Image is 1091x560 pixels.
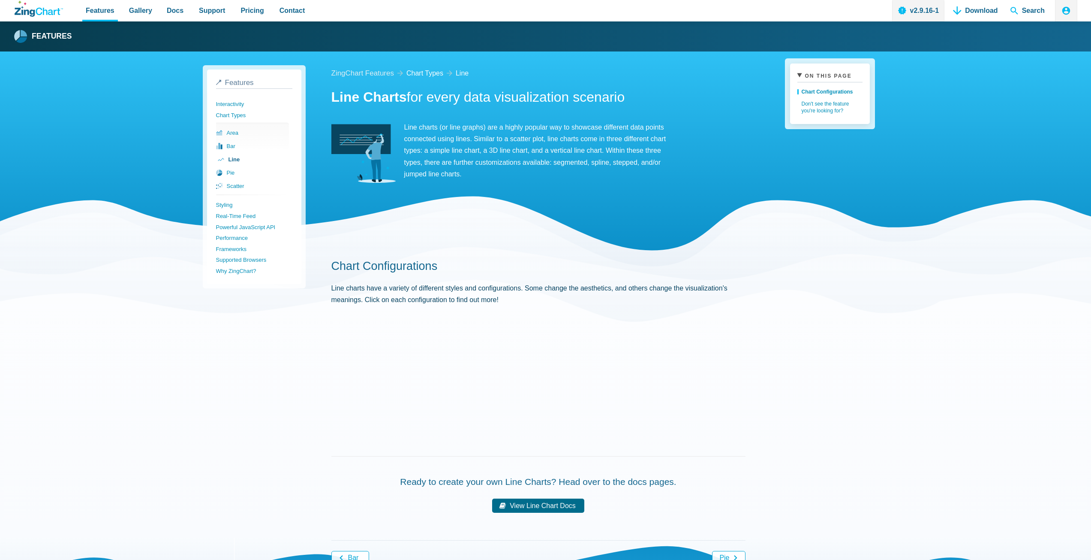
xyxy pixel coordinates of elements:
a: line [456,67,469,79]
a: line [216,153,289,166]
a: area [216,126,289,139]
span: Docs [167,5,183,16]
span: Support [199,5,225,16]
span: Gallery [129,5,152,16]
img: Interactivity Image [331,121,396,186]
a: Features [15,30,72,43]
a: Chart Configurations [797,86,863,98]
a: Real-Time Feed [216,211,292,222]
a: Chart Configurations [331,260,438,272]
strong: Features [32,33,72,40]
a: chart types [406,67,443,79]
p: Line charts have a variety of different styles and configurations. Some change the aesthetics, an... [331,282,745,306]
a: Features [216,79,292,89]
a: Styling [216,200,292,211]
h1: for every data visualization scenario [331,88,745,108]
a: bar [216,139,289,153]
span: Features [225,79,254,87]
span: Features [86,5,114,16]
a: Why ZingChart? [216,266,292,277]
a: View Line Chart Docs [492,499,584,513]
a: Interactivity [216,99,292,110]
a: ZingChart Logo. Click to return to the homepage [15,1,63,17]
a: ZingChart Features [331,67,394,80]
strong: Line Charts [331,89,407,105]
a: Supported Browsers [216,254,292,266]
a: Performance [216,233,292,244]
a: Frameworks [216,244,292,255]
a: pie [216,166,289,179]
span: Pricing [240,5,264,16]
a: Chart Types [216,110,292,121]
p: Ready to create your own Line Charts? Head over to the docs pages. [331,476,745,487]
a: Powerful JavaScript API [216,222,292,233]
a: scatter [216,179,289,193]
span: Contact [280,5,305,16]
summary: On This Page [797,71,863,82]
a: Don't see the feature you're looking for? [797,98,863,117]
p: Line charts (or line graphs) are a highly popular way to showcase different data points connected... [331,121,674,180]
